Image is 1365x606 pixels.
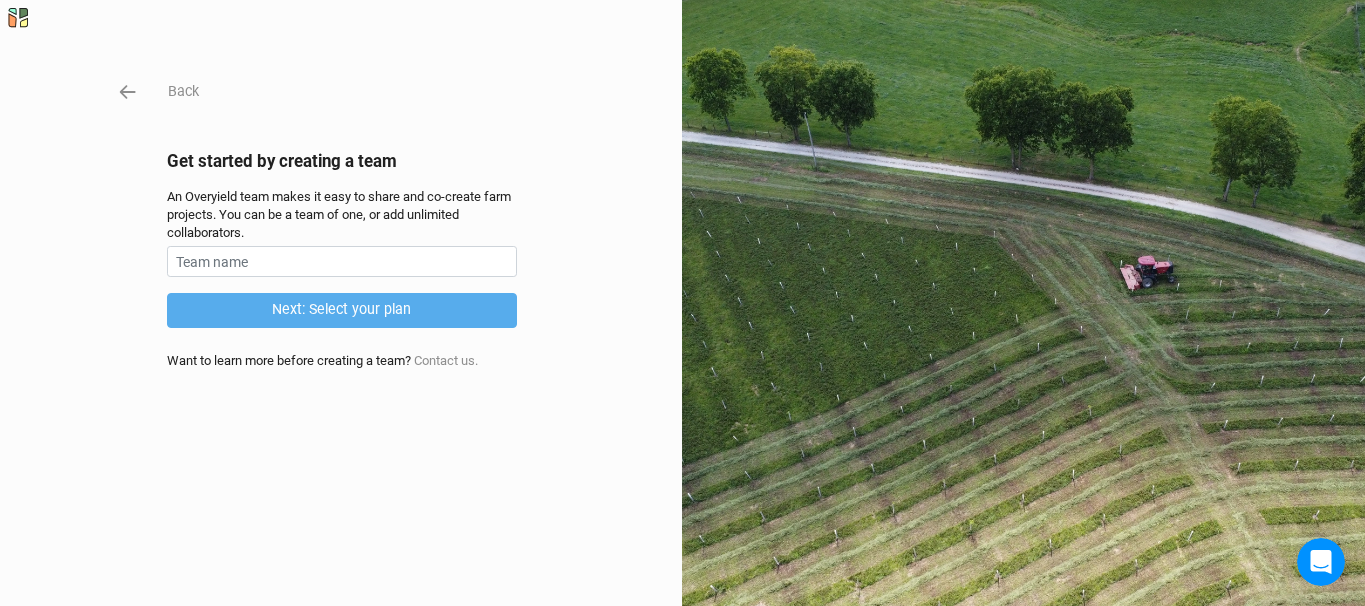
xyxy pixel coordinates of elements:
a: Contact us. [414,353,478,368]
input: Team name [167,246,517,277]
button: Back [167,80,200,103]
iframe: Intercom live chat [1297,538,1345,586]
h2: Get started by creating a team [167,151,517,171]
div: An Overyield team makes it easy to share and co-create farm projects. You can be a team of one, o... [167,188,517,243]
div: Want to learn more before creating a team? [167,352,517,370]
button: Next: Select your plan [167,293,517,327]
